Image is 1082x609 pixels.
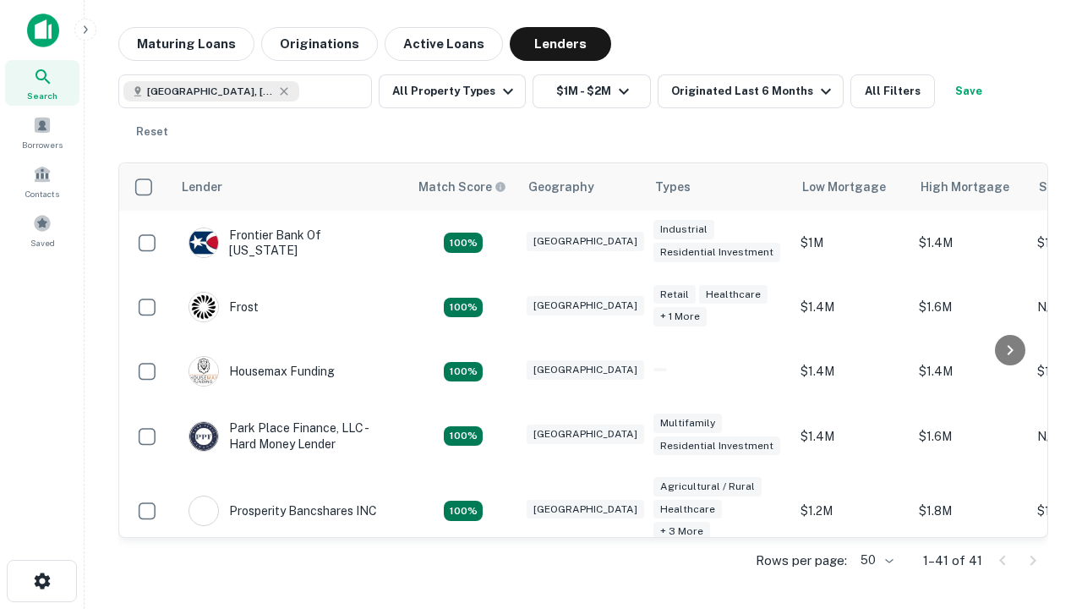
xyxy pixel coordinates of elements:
span: [GEOGRAPHIC_DATA], [GEOGRAPHIC_DATA], [GEOGRAPHIC_DATA] [147,84,274,99]
button: All Property Types [379,74,526,108]
th: Types [645,163,792,211]
div: Multifamily [653,414,722,433]
h6: Match Score [418,178,503,196]
th: Lender [172,163,408,211]
div: Healthcare [653,500,722,519]
div: Matching Properties: 4, hasApolloMatch: undefined [444,362,483,382]
td: $1.4M [792,339,910,403]
img: picture [189,357,218,386]
div: 50 [854,548,896,573]
div: Industrial [653,220,714,239]
td: $1.4M [792,403,910,468]
button: Originations [261,27,378,61]
div: Matching Properties: 7, hasApolloMatch: undefined [444,501,483,521]
div: Housemax Funding [189,356,335,387]
div: Residential Investment [653,436,780,456]
img: picture [189,497,218,525]
p: 1–41 of 41 [923,551,982,571]
div: Prosperity Bancshares INC [189,496,377,526]
div: High Mortgage [921,177,1009,197]
td: $1.4M [792,275,910,339]
a: Search [5,60,79,106]
button: Maturing Loans [118,27,254,61]
th: Low Mortgage [792,163,910,211]
div: Healthcare [699,285,768,304]
iframe: Chat Widget [997,420,1082,501]
td: $1.4M [910,339,1029,403]
th: High Mortgage [910,163,1029,211]
a: Borrowers [5,109,79,155]
button: Reset [125,115,179,149]
div: Types [655,177,691,197]
div: [GEOGRAPHIC_DATA] [527,232,644,251]
button: Save your search to get updates of matches that match your search criteria. [942,74,996,108]
span: Search [27,89,57,102]
td: $1.8M [910,469,1029,554]
img: picture [189,293,218,321]
div: + 1 more [653,307,707,326]
button: All Filters [850,74,935,108]
td: $1.6M [910,275,1029,339]
td: $1.2M [792,469,910,554]
div: Originated Last 6 Months [671,81,836,101]
div: [GEOGRAPHIC_DATA] [527,360,644,380]
img: picture [189,422,218,451]
a: Contacts [5,158,79,204]
img: capitalize-icon.png [27,14,59,47]
div: Matching Properties: 4, hasApolloMatch: undefined [444,298,483,318]
div: + 3 more [653,522,710,541]
th: Geography [518,163,645,211]
th: Capitalize uses an advanced AI algorithm to match your search with the best lender. The match sco... [408,163,518,211]
button: Lenders [510,27,611,61]
button: $1M - $2M [533,74,651,108]
div: Agricultural / Rural [653,477,762,497]
img: picture [189,228,218,257]
p: Rows per page: [756,551,847,571]
span: Borrowers [22,138,63,151]
a: Saved [5,207,79,253]
div: Retail [653,285,696,304]
td: $1M [792,211,910,275]
div: Residential Investment [653,243,780,262]
div: Low Mortgage [802,177,886,197]
td: $1.4M [910,211,1029,275]
div: [GEOGRAPHIC_DATA] [527,296,644,315]
div: Frontier Bank Of [US_STATE] [189,228,391,258]
div: Frost [189,292,259,322]
span: Contacts [25,187,59,200]
div: Capitalize uses an advanced AI algorithm to match your search with the best lender. The match sco... [418,178,506,196]
div: [GEOGRAPHIC_DATA] [527,500,644,519]
div: Matching Properties: 4, hasApolloMatch: undefined [444,426,483,447]
div: [GEOGRAPHIC_DATA] [527,425,644,444]
div: Lender [182,177,222,197]
button: Active Loans [385,27,503,61]
div: Park Place Finance, LLC - Hard Money Lender [189,420,391,451]
span: Saved [30,236,55,250]
td: $1.6M [910,403,1029,468]
div: Matching Properties: 4, hasApolloMatch: undefined [444,233,483,253]
div: Geography [528,177,594,197]
button: Originated Last 6 Months [658,74,844,108]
